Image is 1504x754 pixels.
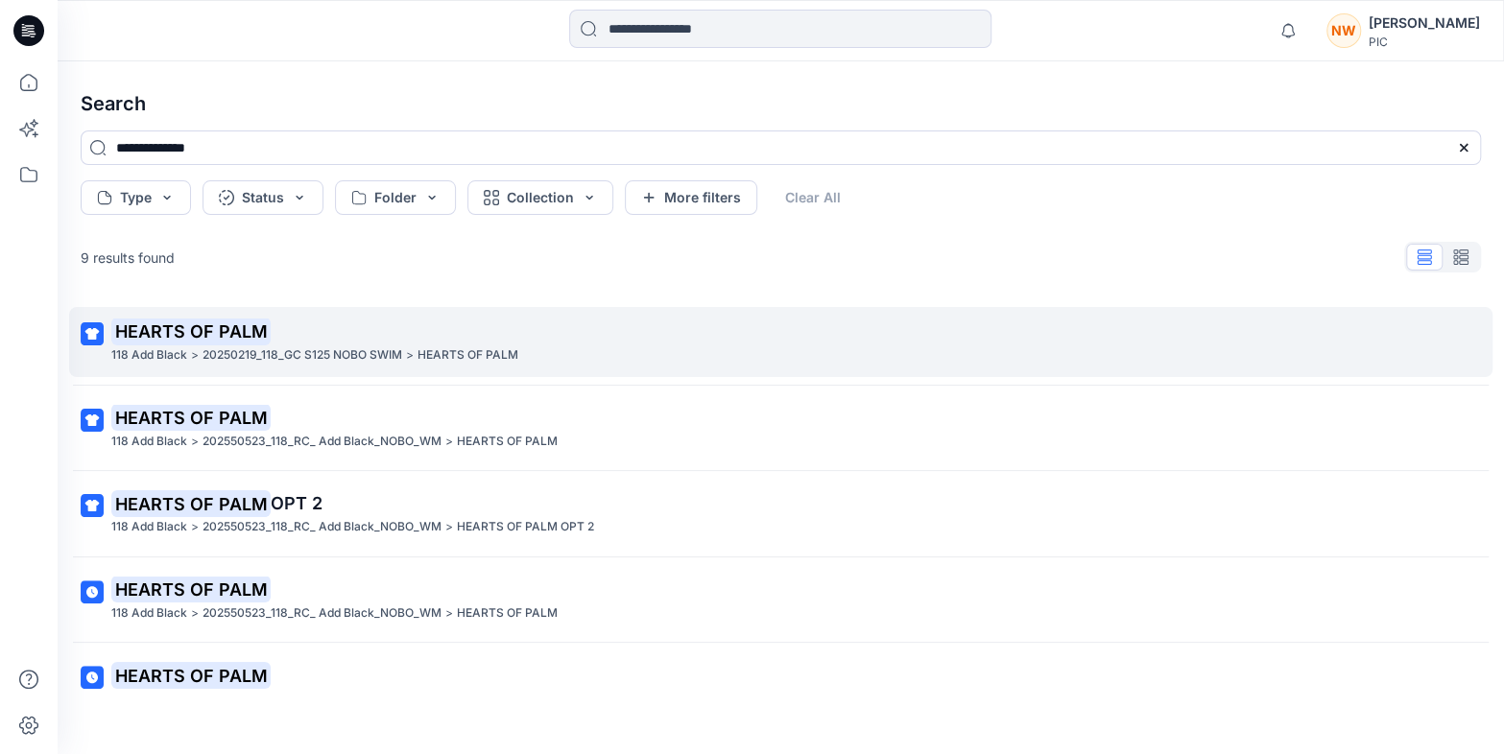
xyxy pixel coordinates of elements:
p: HEARTS OF PALM [418,345,518,365]
h4: Search [65,77,1496,130]
p: 118 Add Black [111,689,187,709]
span: OPT 2 [271,493,322,513]
button: More filters [625,180,757,215]
mark: HEARTS OF PALM [111,404,271,431]
p: 118 Add Black [111,603,187,624]
p: > [445,689,453,709]
mark: HEARTS OF PALM [111,576,271,602]
p: HEARTS OF PALM [457,432,558,452]
p: > [191,689,199,709]
button: Collection [467,180,613,215]
p: > [191,345,199,365]
div: [PERSON_NAME] [1369,12,1480,35]
a: HEARTS OF PALM118 Add Black>202550523_118_RC_ Add Black_NOBO_WM>HEARTS OF PALM [69,393,1492,463]
p: 118 Add Black [111,517,187,537]
p: > [191,603,199,624]
p: 202550523_118_RC_ Add Black_NOBO_WM [203,432,442,452]
div: NW [1326,13,1361,48]
p: 202550523_118_RC_ Add Black_NOBO_WM [203,603,442,624]
button: Folder [335,180,456,215]
p: > [445,517,453,537]
p: > [445,603,453,624]
mark: HEARTS OF PALM [111,318,271,344]
p: > [445,432,453,452]
a: HEARTS OF PALM118 Add Black>202550523_118_RC_ Add Black_NOBO_WM>HEARTS OF PALM [69,565,1492,635]
a: HEARTS OF PALM118 Add Black>202550523_118_RC_ Add Black_NOBO_WM>HEARTS OF PALM [69,650,1492,720]
button: Type [81,180,191,215]
p: 118 Add Black [111,432,187,452]
p: 20250219_118_GC S125 NOBO SWIM [203,345,402,365]
p: > [191,517,199,537]
button: Status [203,180,323,215]
p: HEARTS OF PALM OPT 2 [457,517,594,537]
a: HEARTS OF PALMOPT 2118 Add Black>202550523_118_RC_ Add Black_NOBO_WM>HEARTS OF PALM OPT 2 [69,479,1492,549]
p: HEARTS OF PALM [457,689,558,709]
mark: HEARTS OF PALM [111,662,271,689]
a: HEARTS OF PALM118 Add Black>20250219_118_GC S125 NOBO SWIM>HEARTS OF PALM [69,307,1492,377]
p: > [191,432,199,452]
p: 118 Add Black [111,345,187,365]
p: 202550523_118_RC_ Add Black_NOBO_WM [203,689,442,709]
p: 9 results found [81,247,175,268]
div: PIC [1369,35,1480,49]
p: > [406,345,414,365]
p: HEARTS OF PALM [457,603,558,624]
mark: HEARTS OF PALM [111,490,271,517]
p: 202550523_118_RC_ Add Black_NOBO_WM [203,517,442,537]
